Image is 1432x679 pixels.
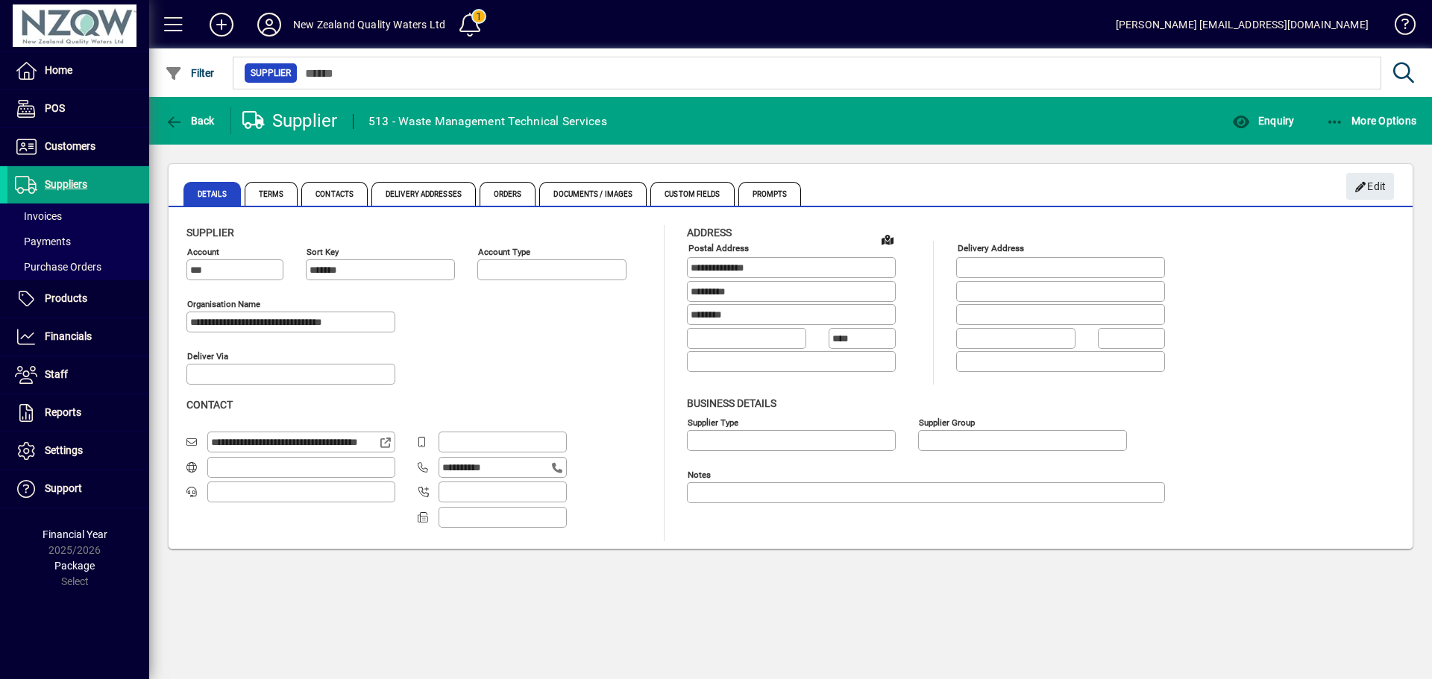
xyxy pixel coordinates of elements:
span: Home [45,64,72,76]
span: Terms [245,182,298,206]
span: Filter [165,67,215,79]
a: Settings [7,432,149,470]
span: Supplier [186,227,234,239]
button: Add [198,11,245,38]
span: Financials [45,330,92,342]
mat-label: Supplier type [688,417,738,427]
span: Contact [186,399,233,411]
app-page-header-button: Back [149,107,231,134]
span: More Options [1326,115,1417,127]
span: Contacts [301,182,368,206]
span: Business details [687,397,776,409]
span: Package [54,560,95,572]
span: Address [687,227,732,239]
div: 513 - Waste Management Technical Services [368,110,607,133]
a: Knowledge Base [1384,3,1413,51]
button: Back [161,107,219,134]
span: Settings [45,444,83,456]
a: POS [7,90,149,127]
span: Payments [15,236,71,247]
div: [PERSON_NAME] [EMAIL_ADDRESS][DOMAIN_NAME] [1116,13,1369,37]
div: Supplier [242,109,338,133]
a: Invoices [7,203,149,229]
mat-label: Organisation name [187,299,260,309]
button: Profile [245,11,293,38]
span: Invoices [15,210,62,222]
a: Support [7,470,149,508]
span: Suppliers [45,178,87,190]
div: New Zealand Quality Waters Ltd [293,13,445,37]
a: Customers [7,128,149,165]
span: Supplier [251,66,291,80]
span: Orders [480,182,536,206]
mat-label: Supplier group [919,417,975,427]
span: Purchase Orders [15,261,101,273]
span: Enquiry [1232,115,1294,127]
a: Products [7,280,149,318]
a: Purchase Orders [7,254,149,280]
mat-label: Notes [688,469,711,479]
button: Edit [1346,173,1394,200]
a: Payments [7,229,149,254]
span: Edit [1354,174,1387,199]
span: Custom Fields [650,182,734,206]
mat-label: Account Type [478,247,530,257]
mat-label: Deliver via [187,351,228,361]
a: Financials [7,318,149,356]
span: Financial Year [43,528,107,540]
span: Products [45,292,87,304]
span: Support [45,482,82,494]
a: Reports [7,394,149,432]
span: Staff [45,368,68,380]
mat-label: Account [187,247,219,257]
span: Customers [45,140,95,152]
span: POS [45,102,65,114]
span: Documents / Images [539,182,647,206]
button: Enquiry [1228,107,1298,134]
span: Prompts [738,182,802,206]
a: Staff [7,356,149,394]
a: View on map [876,227,899,251]
span: Reports [45,406,81,418]
span: Details [183,182,241,206]
mat-label: Sort key [307,247,339,257]
span: Back [165,115,215,127]
button: More Options [1322,107,1421,134]
span: Delivery Addresses [371,182,476,206]
a: Home [7,52,149,89]
button: Filter [161,60,219,86]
